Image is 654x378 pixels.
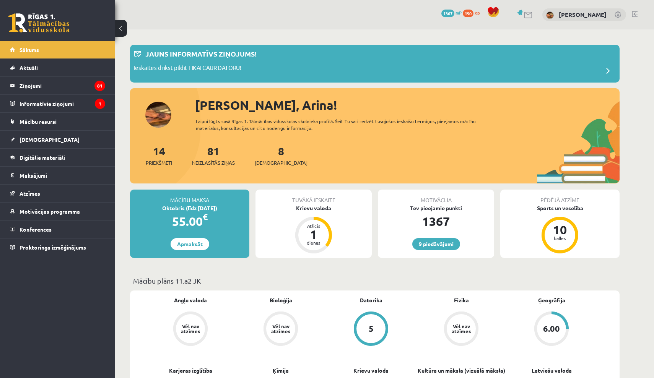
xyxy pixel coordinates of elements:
span: 190 [463,10,473,17]
div: Vēl nav atzīmes [451,324,472,334]
div: dienas [302,240,325,245]
a: 1367 mP [441,10,462,16]
a: Latviešu valoda [532,367,572,375]
a: Proktoringa izmēģinājums [10,238,105,256]
span: Atzīmes [20,190,40,197]
div: balles [548,236,571,240]
div: Tuvākā ieskaite [255,190,372,204]
a: Digitālie materiāli [10,149,105,166]
span: [DEMOGRAPHIC_DATA] [255,159,307,167]
div: 1367 [378,212,494,230]
div: Laipni lūgts savā Rīgas 1. Tālmācības vidusskolas skolnieka profilā. Šeit Tu vari redzēt tuvojošo... [196,118,490,131]
span: 1367 [441,10,454,17]
a: Vēl nav atzīmes [236,311,326,347]
span: Priekšmeti [146,159,172,167]
img: Arina Tihomirova [546,11,554,19]
a: 190 xp [463,10,483,16]
a: Krievu valoda Atlicis 1 dienas [255,204,372,255]
a: Sākums [10,41,105,58]
div: Oktobris (līdz [DATE]) [130,204,249,212]
a: 9 piedāvājumi [412,238,460,250]
legend: Maksājumi [20,167,105,184]
span: [DEMOGRAPHIC_DATA] [20,136,80,143]
a: Rīgas 1. Tālmācības vidusskola [8,13,70,32]
span: Aktuāli [20,64,38,71]
a: 14Priekšmeti [146,144,172,167]
div: Vēl nav atzīmes [180,324,201,334]
div: Vēl nav atzīmes [270,324,291,334]
a: Angļu valoda [174,296,207,304]
a: 5 [326,311,416,347]
div: 5 [369,324,374,333]
i: 1 [95,99,105,109]
div: Atlicis [302,224,325,228]
a: Sports un veselība 10 balles [500,204,620,255]
a: Mācību resursi [10,113,105,130]
div: Pēdējā atzīme [500,190,620,204]
a: Datorika [360,296,382,304]
div: 55.00 [130,212,249,230]
i: 81 [94,81,105,91]
a: [DEMOGRAPHIC_DATA] [10,131,105,148]
a: Karjeras izglītība [169,367,212,375]
a: Ķīmija [273,367,289,375]
div: [PERSON_NAME], Arina! [195,96,620,114]
div: Mācību maksa [130,190,249,204]
span: mP [456,10,462,16]
div: 6.00 [543,324,560,333]
a: Maksājumi [10,167,105,184]
a: Krievu valoda [353,367,389,375]
legend: Ziņojumi [20,77,105,94]
div: Krievu valoda [255,204,372,212]
span: Proktoringa izmēģinājums [20,244,86,251]
span: xp [475,10,480,16]
a: Informatīvie ziņojumi1 [10,95,105,112]
div: Motivācija [378,190,494,204]
a: Jauns informatīvs ziņojums! Ieskaites drīkst pildīt TIKAI CAUR DATORU! [134,49,616,79]
span: Sākums [20,46,39,53]
span: Neizlasītās ziņas [192,159,235,167]
a: 81Neizlasītās ziņas [192,144,235,167]
a: 8[DEMOGRAPHIC_DATA] [255,144,307,167]
div: Tev pieejamie punkti [378,204,494,212]
a: Vēl nav atzīmes [145,311,236,347]
a: Ziņojumi81 [10,77,105,94]
div: 10 [548,224,571,236]
a: Kultūra un māksla (vizuālā māksla) [418,367,505,375]
div: Sports un veselība [500,204,620,212]
p: Ieskaites drīkst pildīt TIKAI CAUR DATORU! [134,63,241,74]
span: € [203,211,208,222]
a: Fizika [454,296,469,304]
a: 6.00 [506,311,597,347]
a: Aktuāli [10,59,105,76]
a: Ģeogrāfija [538,296,565,304]
a: Vēl nav atzīmes [416,311,506,347]
a: Motivācijas programma [10,203,105,220]
p: Mācību plāns 11.a2 JK [133,276,617,286]
a: Apmaksāt [171,238,209,250]
a: Konferences [10,221,105,238]
span: Konferences [20,226,52,233]
a: Atzīmes [10,185,105,202]
p: Jauns informatīvs ziņojums! [145,49,257,59]
div: 1 [302,228,325,240]
a: [PERSON_NAME] [559,11,607,18]
span: Mācību resursi [20,118,57,125]
span: Motivācijas programma [20,208,80,215]
span: Digitālie materiāli [20,154,65,161]
legend: Informatīvie ziņojumi [20,95,105,112]
a: Bioloģija [270,296,292,304]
